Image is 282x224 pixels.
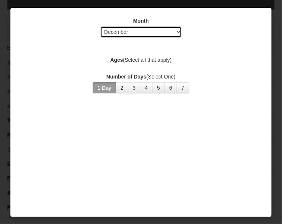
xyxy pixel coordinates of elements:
button: 2 [116,82,128,93]
button: 4 [140,82,153,93]
strong: Number of Days [106,74,146,80]
button: 7 [177,82,189,93]
button: 1 Day [93,82,116,93]
label: (Select One) [20,73,262,80]
strong: Month [133,18,149,24]
button: 3 [128,82,141,93]
strong: Ages [110,57,123,63]
button: 6 [164,82,177,93]
label: (Select all that apply) [20,56,262,64]
button: 5 [152,82,165,93]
